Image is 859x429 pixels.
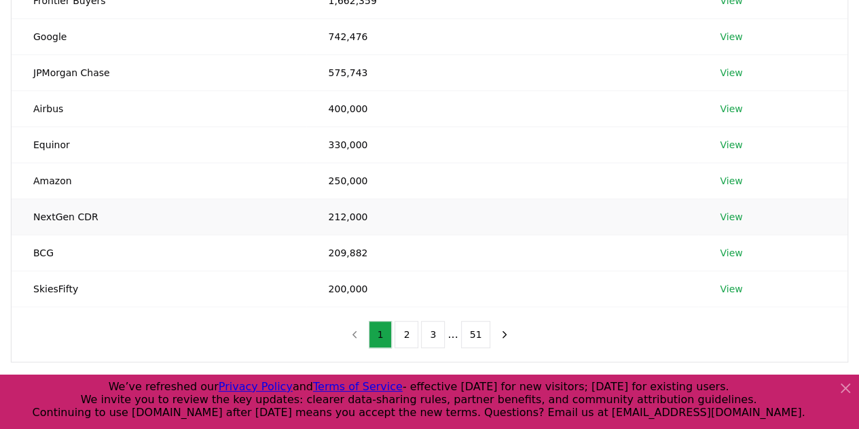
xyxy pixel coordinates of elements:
button: 1 [369,321,392,348]
td: 400,000 [306,90,698,126]
td: Amazon [12,162,306,199]
td: Google [12,18,306,54]
a: View [720,66,742,80]
td: 330,000 [306,126,698,162]
td: BCG [12,235,306,271]
td: Equinor [12,126,306,162]
button: 3 [421,321,445,348]
td: Airbus [12,90,306,126]
a: View [720,138,742,152]
td: NextGen CDR [12,199,306,235]
a: View [720,174,742,188]
td: 742,476 [306,18,698,54]
td: 250,000 [306,162,698,199]
td: JPMorgan Chase [12,54,306,90]
td: 575,743 [306,54,698,90]
button: 2 [395,321,418,348]
li: ... [447,326,458,343]
button: next page [493,321,516,348]
a: View [720,102,742,116]
td: SkiesFifty [12,271,306,307]
button: 51 [461,321,491,348]
a: View [720,30,742,44]
a: View [720,246,742,260]
td: 212,000 [306,199,698,235]
td: 209,882 [306,235,698,271]
a: View [720,282,742,296]
td: 200,000 [306,271,698,307]
a: View [720,210,742,224]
